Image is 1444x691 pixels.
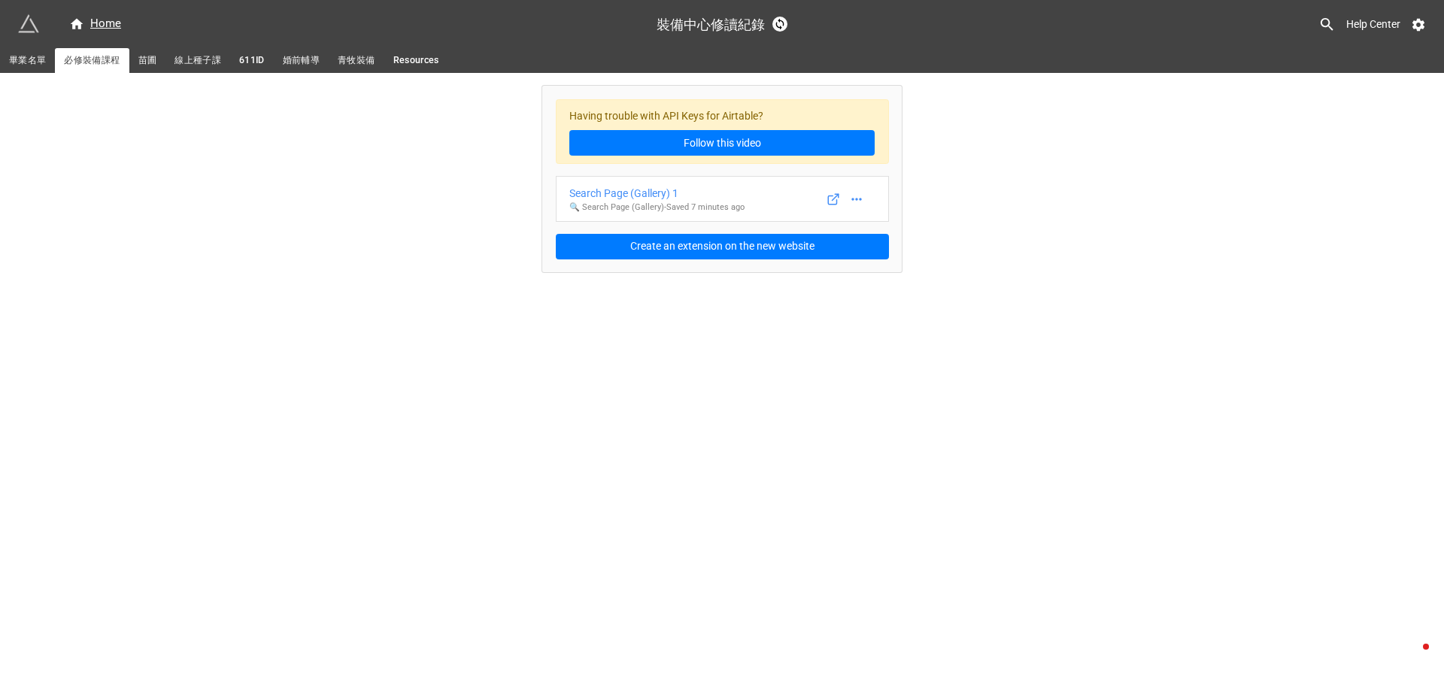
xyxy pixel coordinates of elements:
span: Resources [393,53,439,68]
h3: 裝備中心修讀紀錄 [657,17,765,31]
span: 必修裝備課程 [64,53,120,68]
a: Sync Base Structure [772,17,787,32]
img: miniextensions-icon.73ae0678.png [18,14,39,35]
div: Search Page (Gallery) 1 [569,185,745,202]
a: Help Center [1336,11,1411,38]
div: Home [69,15,121,33]
span: 青牧裝備 [338,53,375,68]
span: 611ID [239,53,265,68]
span: 線上種子課 [174,53,221,68]
a: Search Page (Gallery) 1🔍 Search Page (Gallery)-Saved 7 minutes ago [556,176,889,222]
span: 婚前輔導 [283,53,320,68]
button: Create an extension on the new website [556,234,889,259]
a: Home [60,15,130,33]
p: 🔍 Search Page (Gallery) - Saved 7 minutes ago [569,202,745,214]
iframe: Intercom live chat [1393,640,1429,676]
a: Follow this video [569,130,875,156]
div: Having trouble with API Keys for Airtable? [556,99,889,165]
span: 畢業名單 [9,53,46,68]
span: 苗圃 [138,53,157,68]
